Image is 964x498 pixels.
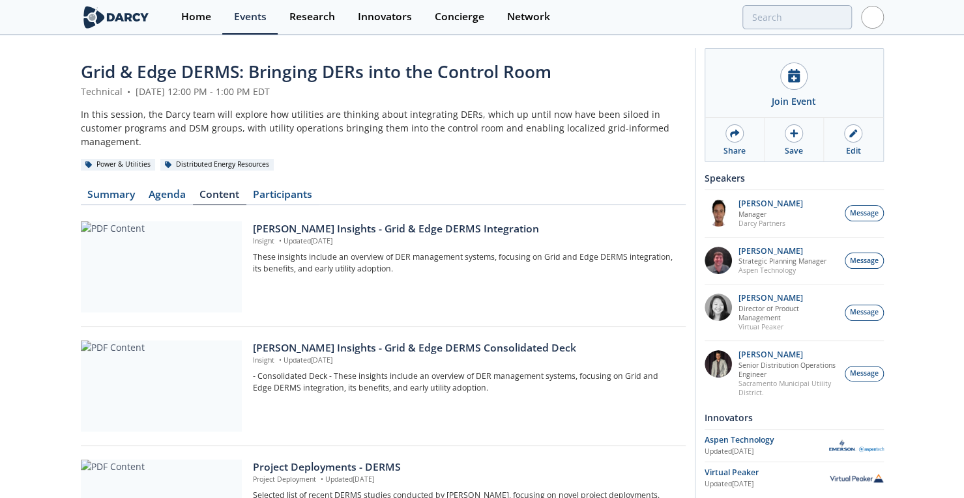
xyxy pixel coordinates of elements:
p: [PERSON_NAME] [738,294,838,303]
img: Virtual Peaker [829,473,884,482]
p: [PERSON_NAME] [738,350,838,359]
div: Distributed Energy Resources [160,159,274,171]
a: Aspen Technology Updated[DATE] Aspen Technology [705,434,884,457]
p: Aspen Technology [738,266,826,275]
a: Content [193,189,246,205]
span: Grid & Edge DERMS: Bringing DERs into the Control Room [81,60,551,83]
div: Updated [DATE] [705,447,829,457]
p: Strategic Planning Manager [738,256,826,266]
p: Director of Product Management [738,304,838,322]
span: Message [850,208,879,219]
div: Power & Utilities [81,159,156,171]
p: These insights include an overview of DER management systems, focusing on Grid and Edge DERMS int... [253,251,676,275]
div: Concierge [435,12,484,22]
img: accc9a8e-a9c1-4d58-ae37-132228efcf55 [705,247,732,274]
p: Insight Updated [DATE] [253,236,676,247]
button: Message [845,253,884,269]
div: Project Deployments - DERMS [253,460,676,475]
p: [PERSON_NAME] [738,247,826,256]
div: Innovators [705,406,884,429]
img: Profile [861,6,884,29]
span: Message [850,368,879,379]
div: Virtual Peaker [705,467,829,478]
div: Aspen Technology [705,434,829,446]
div: Save [785,145,803,157]
p: Insight Updated [DATE] [253,355,676,366]
p: [PERSON_NAME] [738,199,803,208]
input: Advanced Search [742,5,852,29]
span: • [276,236,284,245]
button: Message [845,366,884,382]
div: Technical [DATE] 12:00 PM - 1:00 PM EDT [81,85,686,98]
p: Sacramento Municipal Utility District. [738,379,838,397]
a: Participants [246,189,319,205]
div: [PERSON_NAME] Insights - Grid & Edge DERMS Consolidated Deck [253,340,676,356]
img: vRBZwDRnSTOrB1qTpmXr [705,199,732,227]
p: Senior Distribution Operations Engineer [738,361,838,379]
p: - Consolidated Deck - These insights include an overview of DER management systems, focusing on G... [253,370,676,394]
div: Events [234,12,267,22]
div: Innovators [358,12,412,22]
div: Edit [846,145,861,157]
div: Updated [DATE] [705,479,829,490]
a: Virtual Peaker Updated[DATE] Virtual Peaker [705,467,884,490]
div: Share [723,145,746,157]
p: Darcy Partners [738,219,803,228]
p: Manager [738,210,803,219]
div: [PERSON_NAME] Insights - Grid & Edge DERMS Integration [253,221,676,237]
span: Message [850,256,879,266]
div: In this session, the Darcy team will explore how utilities are thinking about integrating DERs, w... [81,107,686,148]
img: Aspen Technology [829,439,884,452]
span: • [276,355,284,365]
span: Message [850,307,879,318]
span: • [318,475,325,484]
div: Network [507,12,550,22]
p: Virtual Peaker [738,322,838,331]
button: Message [845,205,884,221]
button: Message [845,305,884,321]
a: Agenda [142,189,193,205]
a: Summary [81,189,142,205]
img: 8160f632-77e6-40bd-9ce2-d8c8bb49c0dd [705,294,732,321]
div: Join Event [772,94,816,108]
div: Research [289,12,335,22]
a: PDF Content [PERSON_NAME] Insights - Grid & Edge DERMS Integration Insight •Updated[DATE] These i... [81,221,686,312]
a: PDF Content [PERSON_NAME] Insights - Grid & Edge DERMS Consolidated Deck Insight •Updated[DATE] -... [81,340,686,432]
p: Project Deployment Updated [DATE] [253,475,676,485]
div: Home [181,12,211,22]
img: logo-wide.svg [81,6,152,29]
div: Speakers [705,167,884,189]
span: • [125,85,133,98]
a: Edit [824,118,883,161]
img: 7fca56e2-1683-469f-8840-285a17278393 [705,350,732,378]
